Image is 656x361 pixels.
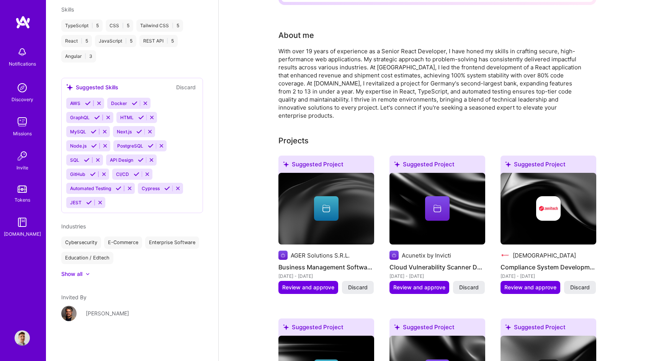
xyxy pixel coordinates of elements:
span: HTML [120,115,134,120]
img: logo [15,15,31,29]
i: icon SuggestedTeams [394,324,400,330]
i: Accept [134,171,139,177]
span: Review and approve [282,284,334,291]
img: Company logo [278,251,288,260]
i: Accept [90,171,96,177]
span: | [125,38,127,44]
div: Notifications [9,60,36,68]
div: Projects [278,135,309,146]
div: REST API 5 [139,35,178,47]
img: discovery [15,80,30,95]
i: Reject [149,157,154,163]
span: Review and approve [504,284,556,291]
div: [DATE] - [DATE] [389,272,485,280]
img: Company logo [536,196,561,221]
div: About me [278,30,314,41]
span: | [81,38,82,44]
i: Reject [102,143,108,149]
i: Reject [142,100,148,106]
button: Discard [174,83,198,92]
div: E-Commerce [104,236,142,249]
span: GraphQL [70,115,90,120]
span: JEST [70,200,82,205]
img: guide book [15,215,30,230]
h4: Compliance System Development [501,262,596,272]
i: Accept [84,157,90,163]
i: Accept [164,185,170,191]
div: Cybersecurity [61,236,101,249]
div: [PERSON_NAME] [86,309,129,317]
i: Accept [136,129,142,135]
img: Company logo [389,251,399,260]
i: Reject [159,143,164,149]
i: icon SuggestedTeams [283,161,289,167]
span: | [122,23,124,29]
div: Suggested Project [501,156,596,176]
h4: Cloud Vulnerability Scanner Development [389,262,485,272]
i: Reject [97,200,103,205]
img: bell [15,44,30,60]
span: Skills [61,6,74,13]
i: Reject [127,185,133,191]
span: MySQL [70,129,86,135]
i: Reject [96,100,102,106]
span: | [85,53,86,59]
span: PostgreSQL [117,143,143,149]
img: Company logo [501,251,510,260]
i: icon SuggestedTeams [66,84,73,90]
i: Accept [132,100,137,106]
i: Reject [144,171,150,177]
div: [DEMOGRAPHIC_DATA] [513,251,576,259]
i: Reject [95,157,101,163]
span: | [172,23,173,29]
span: | [167,38,168,44]
img: User Avatar [61,306,77,321]
span: Docker [111,100,127,106]
img: cover [278,173,374,245]
i: Accept [94,115,100,120]
div: Angular 3 [61,50,96,62]
div: With over 19 years of experience as a Senior React Developer, I have honed my skills in crafting ... [278,47,585,120]
div: [DATE] - [DATE] [501,272,596,280]
img: tokens [18,185,27,193]
div: [DATE] - [DATE] [278,272,374,280]
i: Accept [91,129,97,135]
i: Reject [149,115,155,120]
i: icon SuggestedTeams [505,161,511,167]
img: Invite [15,148,30,164]
i: Reject [102,129,108,135]
span: Review and approve [393,284,445,291]
i: Accept [85,100,91,106]
span: Discard [348,284,368,291]
div: CSS 5 [106,20,133,32]
span: AWS [70,100,80,106]
div: Education / Edtech [61,252,113,264]
div: JavaScript 5 [95,35,136,47]
div: Tokens [15,196,30,204]
div: Show all [61,270,82,278]
span: | [92,23,93,29]
i: Reject [105,115,111,120]
div: AGER Solutions S.R.L. [291,251,350,259]
i: Accept [86,200,92,205]
span: API Design [110,157,133,163]
div: Enterprise Software [145,236,199,249]
span: Discard [459,284,479,291]
div: React 5 [61,35,92,47]
i: Reject [147,129,153,135]
img: User Avatar [15,330,30,346]
div: TypeScript 5 [61,20,103,32]
i: icon SuggestedTeams [394,161,400,167]
i: icon SuggestedTeams [505,324,511,330]
i: Reject [175,185,181,191]
img: teamwork [15,114,30,130]
span: Next.js [117,129,132,135]
img: cover [501,173,596,245]
div: Invite [16,164,28,172]
div: Acunetix by Invicti [402,251,451,259]
div: Suggested Project [389,318,485,339]
i: icon SuggestedTeams [283,324,289,330]
span: Discard [570,284,590,291]
i: Accept [138,115,144,120]
div: [DOMAIN_NAME] [4,230,41,238]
